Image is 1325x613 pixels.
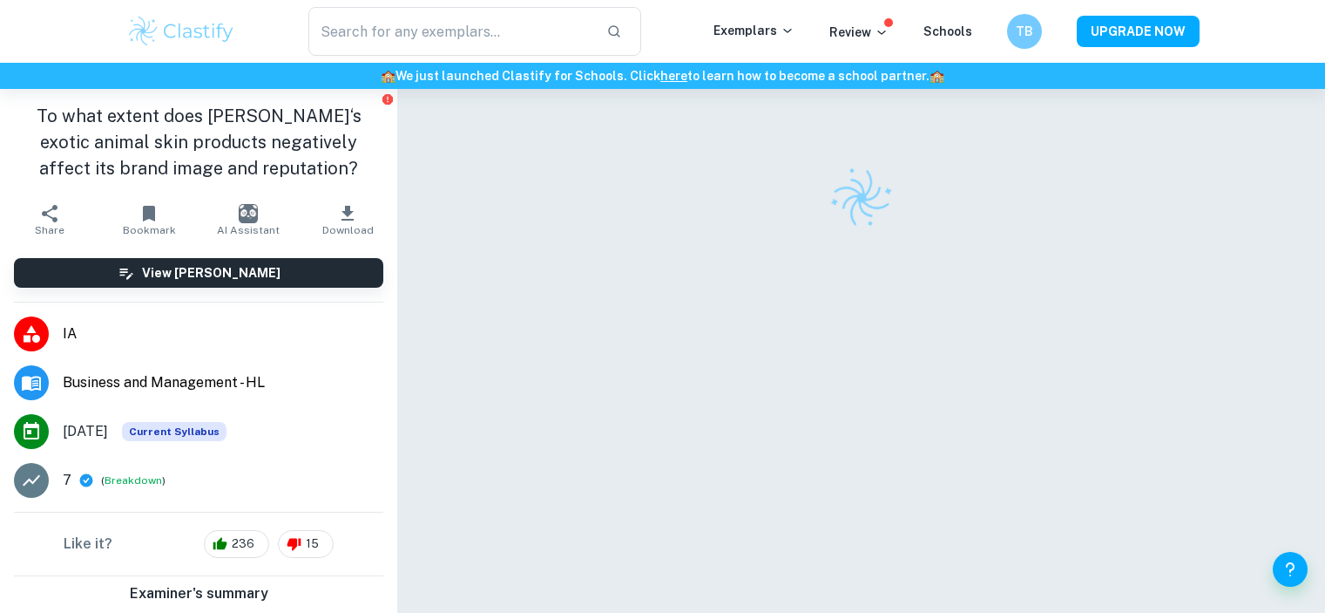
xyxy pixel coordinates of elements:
[222,535,264,553] span: 236
[298,195,397,244] button: Download
[829,23,889,42] p: Review
[105,473,162,488] button: Breakdown
[14,103,383,181] h1: To what extent does [PERSON_NAME]‘s exotic animal skin products negatively affect its brand image...
[63,324,383,344] span: IA
[1273,552,1308,587] button: Help and Feedback
[63,470,71,491] p: 7
[122,422,226,441] span: Current Syllabus
[126,14,237,49] img: Clastify logo
[199,195,298,244] button: AI Assistant
[99,195,199,244] button: Bookmark
[14,258,383,288] button: View [PERSON_NAME]
[63,372,383,393] span: Business and Management - HL
[278,530,334,558] div: 15
[381,92,394,106] button: Report issue
[123,224,176,236] span: Bookmark
[1007,14,1042,49] button: TB
[322,224,374,236] span: Download
[820,156,902,239] img: Clastify logo
[204,530,269,558] div: 236
[63,421,108,442] span: [DATE]
[239,204,258,223] img: AI Assistant
[1014,22,1034,41] h6: TB
[713,21,794,40] p: Exemplars
[296,535,328,553] span: 15
[308,7,593,56] input: Search for any exemplars...
[930,69,944,83] span: 🏫
[660,69,687,83] a: here
[217,224,280,236] span: AI Assistant
[381,69,395,83] span: 🏫
[35,224,64,236] span: Share
[122,422,226,441] div: This exemplar is based on the current syllabus. Feel free to refer to it for inspiration/ideas wh...
[142,263,281,283] h6: View [PERSON_NAME]
[64,534,112,555] h6: Like it?
[1077,16,1200,47] button: UPGRADE NOW
[923,24,972,38] a: Schools
[3,66,1322,85] h6: We just launched Clastify for Schools. Click to learn how to become a school partner.
[7,583,390,604] h6: Examiner's summary
[101,473,166,489] span: ( )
